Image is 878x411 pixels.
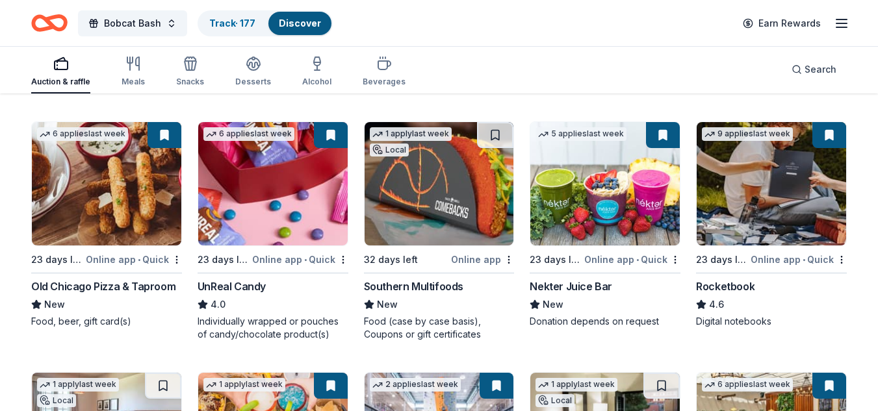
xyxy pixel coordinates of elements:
[279,18,321,29] a: Discover
[781,56,847,82] button: Search
[104,16,161,31] span: Bobcat Bash
[543,297,563,312] span: New
[31,252,83,268] div: 23 days left
[530,252,582,268] div: 23 days left
[31,279,175,294] div: Old Chicago Pizza & Taproom
[37,127,128,141] div: 6 applies last week
[198,279,266,294] div: UnReal Candy
[530,121,680,328] a: Image for Nekter Juice Bar5 applieslast week23 days leftOnline app•QuickNekter Juice BarNewDonati...
[370,378,461,392] div: 2 applies last week
[198,315,348,341] div: Individually wrapped or pouches of candy/chocolate product(s)
[803,255,805,265] span: •
[198,121,348,341] a: Image for UnReal Candy6 applieslast week23 days leftOnline app•QuickUnReal Candy4.0Individually w...
[709,297,724,312] span: 4.6
[176,77,204,87] div: Snacks
[364,252,418,268] div: 32 days left
[702,378,793,392] div: 6 applies last week
[364,315,515,341] div: Food (case by case basis), Coupons or gift certificates
[584,251,680,268] div: Online app Quick
[86,251,182,268] div: Online app Quick
[805,62,836,77] span: Search
[198,10,333,36] button: Track· 177Discover
[235,51,271,93] button: Desserts
[363,77,406,87] div: Beverages
[696,315,847,328] div: Digital notebooks
[370,127,452,141] div: 1 apply last week
[31,51,90,93] button: Auction & raffle
[209,18,255,29] a: Track· 177
[636,255,639,265] span: •
[530,279,612,294] div: Nekter Juice Bar
[530,122,680,245] img: Image for Nekter Juice Bar
[198,252,250,268] div: 23 days left
[536,394,575,407] div: Local
[37,378,119,392] div: 1 apply last week
[37,394,76,407] div: Local
[696,121,847,328] a: Image for Rocketbook9 applieslast week23 days leftOnline app•QuickRocketbook4.6Digital notebooks
[364,121,515,341] a: Image for Southern Multifoods1 applylast weekLocal32 days leftOnline appSouthern MultifoodsNewFoo...
[176,51,204,93] button: Snacks
[252,251,348,268] div: Online app Quick
[702,127,793,141] div: 9 applies last week
[138,255,140,265] span: •
[536,378,617,392] div: 1 apply last week
[32,122,181,245] img: Image for Old Chicago Pizza & Taproom
[211,297,226,312] span: 4.0
[235,77,271,87] div: Desserts
[302,77,331,87] div: Alcohol
[363,51,406,93] button: Beverages
[696,279,755,294] div: Rocketbook
[304,255,307,265] span: •
[751,251,847,268] div: Online app Quick
[377,297,398,312] span: New
[31,8,68,38] a: Home
[78,10,187,36] button: Bobcat Bash
[365,122,514,245] img: Image for Southern Multifoods
[536,127,626,141] div: 5 applies last week
[451,251,514,268] div: Online app
[31,77,90,87] div: Auction & raffle
[696,252,748,268] div: 23 days left
[364,279,463,294] div: Southern Multifoods
[31,121,182,328] a: Image for Old Chicago Pizza & Taproom6 applieslast week23 days leftOnline app•QuickOld Chicago Pi...
[302,51,331,93] button: Alcohol
[31,315,182,328] div: Food, beer, gift card(s)
[735,12,829,35] a: Earn Rewards
[122,77,145,87] div: Meals
[530,315,680,328] div: Donation depends on request
[370,143,409,156] div: Local
[44,297,65,312] span: New
[198,122,348,245] img: Image for UnReal Candy
[203,127,294,141] div: 6 applies last week
[697,122,846,245] img: Image for Rocketbook
[203,378,285,392] div: 1 apply last week
[122,51,145,93] button: Meals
